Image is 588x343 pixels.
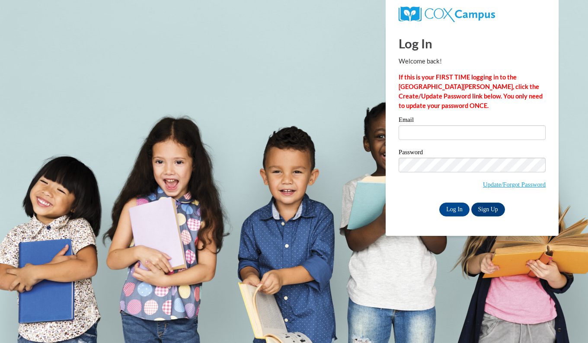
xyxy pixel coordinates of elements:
[483,181,546,188] a: Update/Forgot Password
[439,203,470,216] input: Log In
[399,35,546,52] h1: Log In
[471,203,505,216] a: Sign Up
[399,6,495,22] img: COX Campus
[399,73,543,109] strong: If this is your FIRST TIME logging in to the [GEOGRAPHIC_DATA][PERSON_NAME], click the Create/Upd...
[399,117,546,125] label: Email
[399,10,495,17] a: COX Campus
[399,149,546,158] label: Password
[399,57,546,66] p: Welcome back!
